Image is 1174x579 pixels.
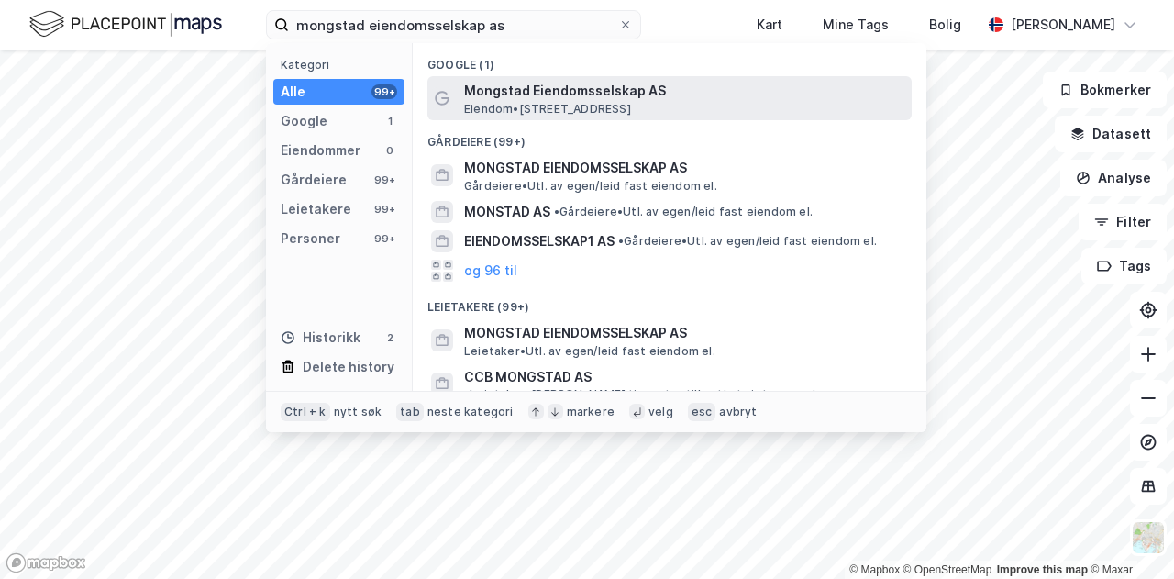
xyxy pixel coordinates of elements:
span: MONGSTAD EIENDOMSSELSKAP AS [464,157,904,179]
div: Leietakere [281,198,351,220]
div: avbryt [719,405,757,419]
a: OpenStreetMap [903,563,992,576]
span: Eiendom • [STREET_ADDRESS] [464,102,631,117]
button: og 96 til [464,260,517,282]
div: Google [281,110,327,132]
div: Delete history [303,356,394,378]
button: Datasett [1055,116,1167,152]
div: esc [688,403,716,421]
div: Bolig [929,14,961,36]
div: tab [396,403,424,421]
div: 0 [382,143,397,158]
div: Eiendommer [281,139,360,161]
a: Mapbox [849,563,900,576]
div: 2 [382,330,397,345]
button: Bokmerker [1043,72,1167,108]
div: Mine Tags [823,14,889,36]
span: EIENDOMSSELSKAP1 AS [464,230,615,252]
div: 1 [382,114,397,128]
div: Kart [757,14,782,36]
button: Filter [1079,204,1167,240]
div: Alle [281,81,305,103]
input: Søk på adresse, matrikkel, gårdeiere, leietakere eller personer [289,11,618,39]
span: CCB MONGSTAD AS [464,366,592,388]
div: Leietakere (99+) [413,285,926,318]
div: Gårdeiere [281,169,347,191]
span: • [554,205,559,218]
span: Gårdeiere • Utl. av egen/leid fast eiendom el. [618,234,877,249]
img: logo.f888ab2527a4732fd821a326f86c7f29.svg [29,8,222,40]
div: neste kategori [427,405,514,419]
span: • [618,234,624,248]
a: Improve this map [997,563,1088,576]
div: nytt søk [334,405,382,419]
div: 99+ [371,202,397,217]
span: Gårdeiere • Utl. av egen/leid fast eiendom el. [464,179,717,194]
button: Analyse [1060,160,1167,196]
div: [PERSON_NAME] [1011,14,1115,36]
div: 99+ [371,84,397,99]
div: Google (1) [413,43,926,76]
span: Leietaker • [PERSON_NAME] tjenester tilknyttet sjøtransport [464,387,818,402]
button: Tags [1081,248,1167,284]
iframe: Chat Widget [1082,491,1174,579]
span: • [464,387,470,401]
div: Kategori [281,58,404,72]
span: Mongstad Eiendomsselskap AS [464,80,904,102]
span: Leietaker • Utl. av egen/leid fast eiendom el. [464,344,715,359]
div: Ctrl + k [281,403,330,421]
span: Gårdeiere • Utl. av egen/leid fast eiendom el. [554,205,813,219]
div: Historikk [281,327,360,349]
div: Gårdeiere (99+) [413,120,926,153]
div: 99+ [371,231,397,246]
a: Mapbox homepage [6,552,86,573]
div: markere [567,405,615,419]
div: velg [648,405,673,419]
span: MONSTAD AS [464,201,550,223]
div: Personer [281,228,340,250]
div: 99+ [371,173,397,187]
span: MONGSTAD EIENDOMSSELSKAP AS [464,322,904,344]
